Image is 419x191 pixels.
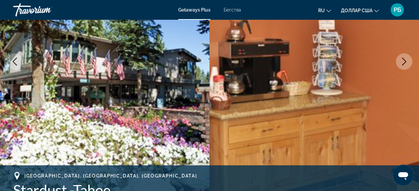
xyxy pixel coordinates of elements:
font: РБ [394,6,401,13]
button: Previous image [7,53,23,70]
span: [GEOGRAPHIC_DATA], [GEOGRAPHIC_DATA], [GEOGRAPHIC_DATA] [24,173,197,178]
iframe: Кнопка запуска окна обмена сообщениями [393,165,414,186]
button: Меню пользователя [389,3,406,17]
button: Изменить язык [318,6,331,15]
a: Травориум [13,1,79,18]
font: ru [318,8,325,13]
font: доллар США [341,8,373,13]
a: Getaways Plus [178,7,210,13]
a: Бегства [224,7,241,13]
button: Изменить валюту [341,6,379,15]
button: Next image [396,53,412,70]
